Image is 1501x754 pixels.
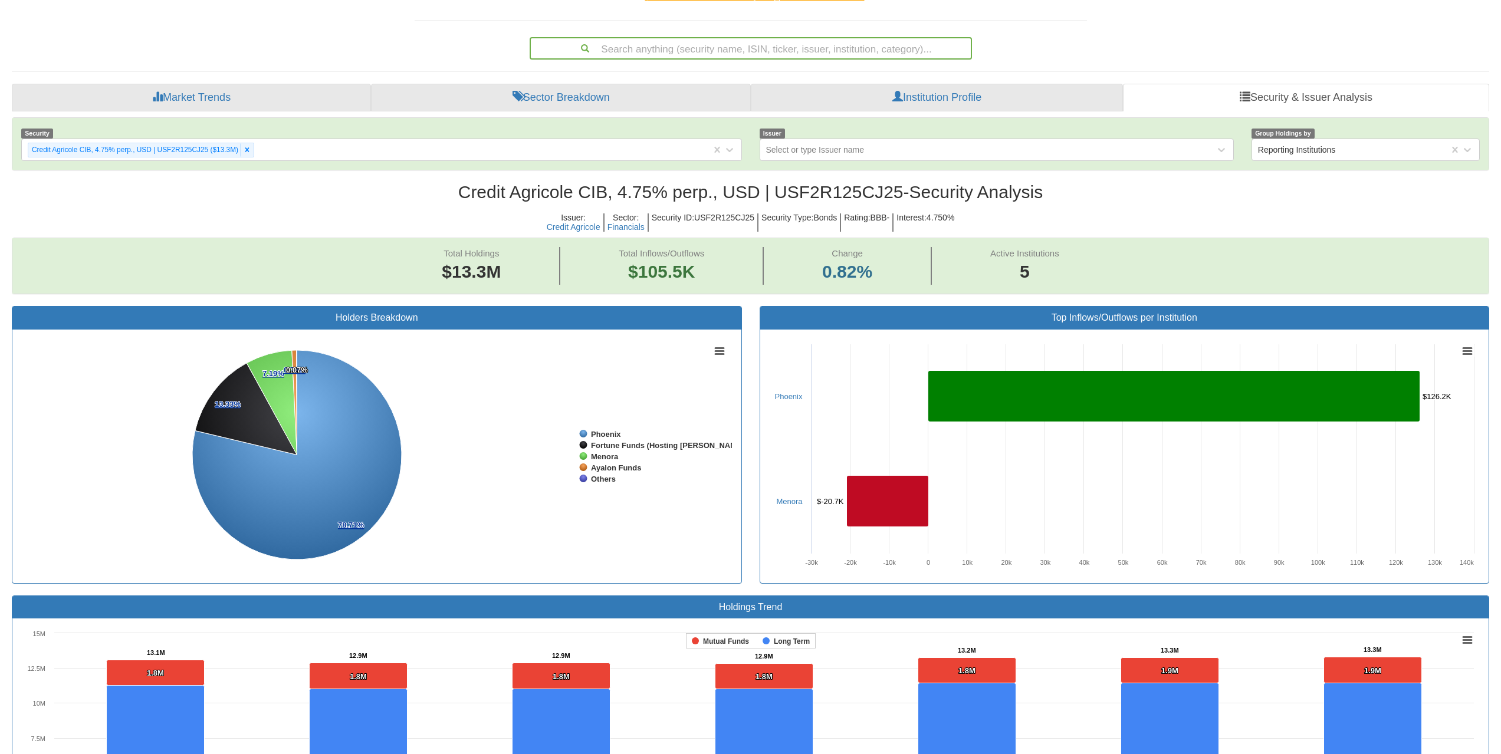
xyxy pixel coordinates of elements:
div: Reporting Institutions [1258,144,1336,156]
tspan: 1.8M [958,666,976,675]
text: 10k [962,559,973,566]
tspan: 0.07% [286,366,308,374]
a: Security & Issuer Analysis [1123,84,1489,112]
h5: Security Type : Bonds [758,213,841,232]
h3: Holders Breakdown [21,312,733,323]
span: $13.3M [442,262,501,281]
h2: Credit Agricole CIB, 4.75% perp., USD | USF2R125CJ25 - Security Analysis [12,182,1489,202]
span: Security [21,129,53,139]
h5: Interest : 4.750% [894,213,957,232]
tspan: 13.3M [1364,646,1382,653]
a: Phoenix [775,392,803,401]
tspan: Phoenix [591,430,621,439]
text: 12.5M [27,665,45,672]
h5: Security ID : USF2R125CJ25 [649,213,758,232]
h3: Holdings Trend [21,602,1480,613]
text: 40k [1079,559,1089,566]
span: Total Holdings [444,248,499,258]
text: 15M [33,630,45,637]
text: 70k [1195,559,1206,566]
tspan: 12.9M [349,652,367,659]
div: Credit Agricole CIB, 4.75% perp., USD | USF2R125CJ25 ($13.3M) [28,143,240,157]
tspan: 1.8M [147,669,164,677]
tspan: 13.3M [1161,647,1179,654]
text: 60k [1157,559,1167,566]
a: Menora [777,497,803,506]
tspan: 1.9M [1161,666,1178,675]
text: 20k [1001,559,1011,566]
span: 5 [990,259,1059,285]
tspan: 13.33% [215,400,241,409]
span: Total Inflows/Outflows [619,248,704,258]
span: 0.82% [822,259,872,285]
tspan: 12.9M [552,652,570,659]
tspan: $-20.7K [817,497,844,506]
text: 110k [1349,559,1364,566]
tspan: 1.8M [350,672,367,681]
tspan: $126.2K [1423,392,1451,401]
h5: Issuer : [544,213,605,232]
tspan: Others [591,475,616,483]
h3: Top Inflows/Outflows per Institution [769,312,1480,323]
tspan: Menora [591,452,619,461]
button: Financials [607,223,645,232]
text: 140k [1459,559,1473,566]
text: 100k [1310,559,1325,566]
tspan: 1.9M [1364,666,1381,675]
div: Select or type Issuer name [766,144,865,156]
tspan: Mutual Funds [703,637,749,646]
span: Change [832,248,863,258]
text: -30k [805,559,818,566]
text: 130k [1428,559,1442,566]
text: 10M [33,700,45,707]
a: Institution Profile [751,84,1123,112]
text: 0 [927,559,930,566]
tspan: 1.8M [553,672,570,681]
tspan: 1.8M [756,672,773,681]
text: 50k [1118,559,1128,566]
span: Active Institutions [990,248,1059,258]
a: Sector Breakdown [371,84,751,112]
tspan: Fortune Funds (Hosting [PERSON_NAME]) [591,441,747,450]
span: Group Holdings by [1252,129,1315,139]
h5: Sector : [605,213,649,232]
text: 80k [1234,559,1245,566]
h5: Rating : BBB- [841,213,894,232]
tspan: Ayalon Funds [591,463,641,472]
text: 7.5M [31,735,45,742]
text: 120k [1388,559,1403,566]
tspan: 12.9M [755,653,773,660]
tspan: 7.19% [262,369,284,378]
span: $105.5K [628,262,695,281]
text: 90k [1273,559,1284,566]
tspan: Long Term [774,637,810,646]
tspan: 0.70% [284,366,306,374]
text: 30k [1040,559,1050,566]
span: Issuer [760,129,786,139]
a: Market Trends [12,84,371,112]
text: -10k [883,559,896,566]
tspan: 13.1M [147,649,165,656]
tspan: 78.71% [338,521,364,529]
button: Credit Agricole [547,223,600,232]
text: -20k [844,559,857,566]
div: Search anything (security name, ISIN, ticker, issuer, institution, category)... [531,38,971,58]
tspan: 13.2M [958,647,976,654]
